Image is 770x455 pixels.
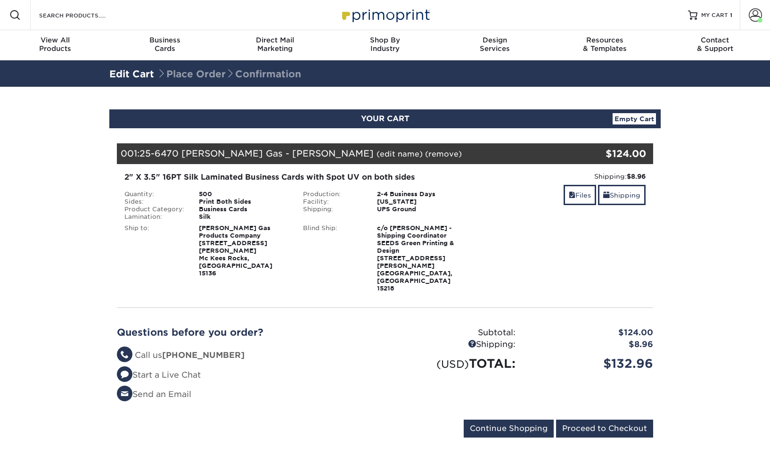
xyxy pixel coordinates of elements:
span: files [569,191,575,199]
div: Lamination: [117,213,192,221]
a: Start a Live Chat [117,370,201,380]
span: Contact [660,36,770,44]
div: Marketing [220,36,330,53]
span: Resources [550,36,660,44]
div: Silk [192,213,296,221]
div: Services [440,36,550,53]
span: 1 [730,12,732,18]
img: Primoprint [338,5,432,25]
span: YOUR CART [361,114,410,123]
strong: [PERSON_NAME] Gas Products Company [STREET_ADDRESS][PERSON_NAME] Mc Kees Rocks, [GEOGRAPHIC_DATA]... [199,224,272,277]
a: (remove) [425,149,462,158]
h2: Questions before you order? [117,327,378,338]
a: Contact& Support [660,30,770,60]
div: 500 [192,190,296,198]
div: 2-4 Business Days [370,190,474,198]
div: $124.00 [564,147,646,161]
div: Product Category: [117,206,192,213]
div: Subtotal: [385,327,523,339]
strong: c/o [PERSON_NAME] - Shipping Coordinator SEEDS Green Printing & Design [STREET_ADDRESS][PERSON_NA... [377,224,454,292]
div: Cards [110,36,220,53]
div: [US_STATE] [370,198,474,206]
a: Empty Cart [613,113,656,124]
a: Resources& Templates [550,30,660,60]
span: MY CART [701,11,728,19]
span: Shop By [330,36,440,44]
span: Place Order Confirmation [157,68,301,80]
div: 2" X 3.5" 16PT Silk Laminated Business Cards with Spot UV on both sides [124,172,467,183]
div: 001: [117,143,564,164]
li: Call us [117,349,378,362]
div: Quantity: [117,190,192,198]
div: $8.96 [523,339,660,351]
div: Print Both Sides [192,198,296,206]
a: DesignServices [440,30,550,60]
input: Continue Shopping [464,420,554,438]
strong: [PHONE_NUMBER] [162,350,245,360]
div: Facility: [296,198,370,206]
span: shipping [603,191,610,199]
span: Business [110,36,220,44]
a: Shop ByIndustry [330,30,440,60]
div: Production: [296,190,370,198]
span: Design [440,36,550,44]
a: BusinessCards [110,30,220,60]
div: Shipping: [296,206,370,213]
div: Industry [330,36,440,53]
a: Files [564,185,596,205]
input: Proceed to Checkout [556,420,653,438]
div: $132.96 [523,355,660,372]
a: Edit Cart [109,68,154,80]
div: Ship to: [117,224,192,277]
div: Blind Ship: [296,224,370,292]
div: & Support [660,36,770,53]
div: $124.00 [523,327,660,339]
div: Sides: [117,198,192,206]
a: Shipping [598,185,646,205]
div: TOTAL: [385,355,523,372]
strong: $8.96 [627,173,646,180]
a: Direct MailMarketing [220,30,330,60]
div: UPS Ground [370,206,474,213]
div: Shipping: [481,172,646,181]
span: Direct Mail [220,36,330,44]
input: SEARCH PRODUCTS..... [38,9,130,21]
span: 25-6470 [PERSON_NAME] Gas - [PERSON_NAME] [139,148,374,158]
div: Shipping: [385,339,523,351]
a: (edit name) [377,149,423,158]
div: Business Cards [192,206,296,213]
div: & Templates [550,36,660,53]
small: (USD) [436,358,469,370]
